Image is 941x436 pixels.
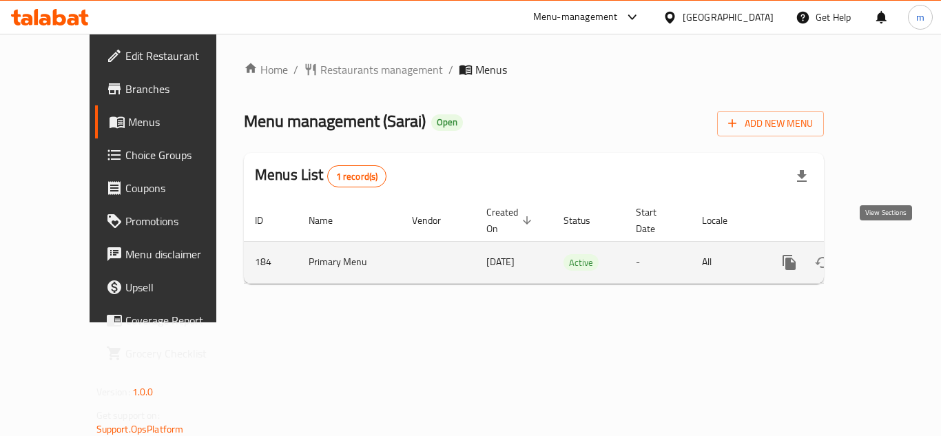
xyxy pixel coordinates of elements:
a: Coupons [95,172,247,205]
span: Menus [475,61,507,78]
a: Promotions [95,205,247,238]
span: 1 record(s) [328,170,386,183]
div: Active [563,254,599,271]
a: Grocery Checklist [95,337,247,370]
span: Start Date [636,204,674,237]
span: Open [431,116,463,128]
span: Upsell [125,279,236,295]
div: Export file [785,160,818,193]
span: Grocery Checklist [125,345,236,362]
a: Coverage Report [95,304,247,337]
span: Get support on: [96,406,160,424]
span: Coupons [125,180,236,196]
a: Home [244,61,288,78]
span: Active [563,255,599,271]
h2: Menus List [255,165,386,187]
th: Actions [762,200,916,242]
span: Restaurants management [320,61,443,78]
span: Add New Menu [728,115,813,132]
span: Menus [128,114,236,130]
div: Total records count [327,165,387,187]
span: Version: [96,383,130,401]
td: - [625,241,691,283]
a: Menu disclaimer [95,238,247,271]
span: Created On [486,204,536,237]
span: m [916,10,924,25]
td: Primary Menu [298,241,401,283]
nav: breadcrumb [244,61,824,78]
button: Change Status [806,246,839,279]
span: Edit Restaurant [125,48,236,64]
td: 184 [244,241,298,283]
div: [GEOGRAPHIC_DATA] [683,10,774,25]
span: 1.0.0 [132,383,154,401]
span: Locale [702,212,745,229]
span: Menu management ( Sarai ) [244,105,426,136]
span: [DATE] [486,253,515,271]
li: / [448,61,453,78]
li: / [293,61,298,78]
div: Menu-management [533,9,618,25]
table: enhanced table [244,200,916,284]
span: Vendor [412,212,459,229]
a: Edit Restaurant [95,39,247,72]
a: Upsell [95,271,247,304]
a: Restaurants management [304,61,443,78]
span: Status [563,212,608,229]
span: Menu disclaimer [125,246,236,262]
div: Open [431,114,463,131]
span: Choice Groups [125,147,236,163]
span: Promotions [125,213,236,229]
a: Menus [95,105,247,138]
button: Add New Menu [717,111,824,136]
a: Branches [95,72,247,105]
span: Name [309,212,351,229]
span: Coverage Report [125,312,236,329]
span: Branches [125,81,236,97]
span: ID [255,212,281,229]
button: more [773,246,806,279]
td: All [691,241,762,283]
a: Choice Groups [95,138,247,172]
